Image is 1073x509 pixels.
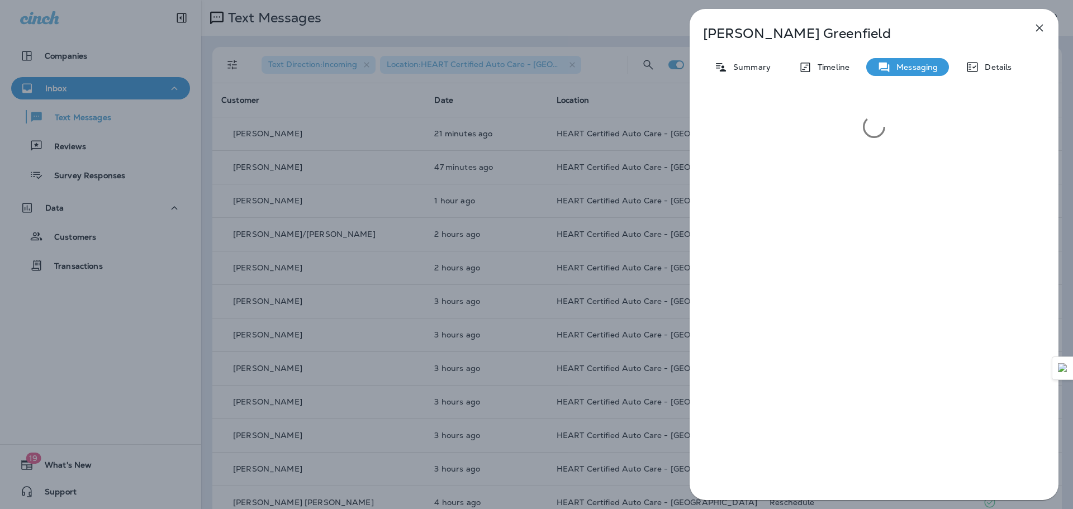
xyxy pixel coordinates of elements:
p: Messaging [891,63,938,72]
p: Summary [728,63,771,72]
p: Timeline [812,63,849,72]
p: [PERSON_NAME] Greenfield [703,26,1008,41]
p: Details [979,63,1012,72]
img: Detect Auto [1058,363,1068,373]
